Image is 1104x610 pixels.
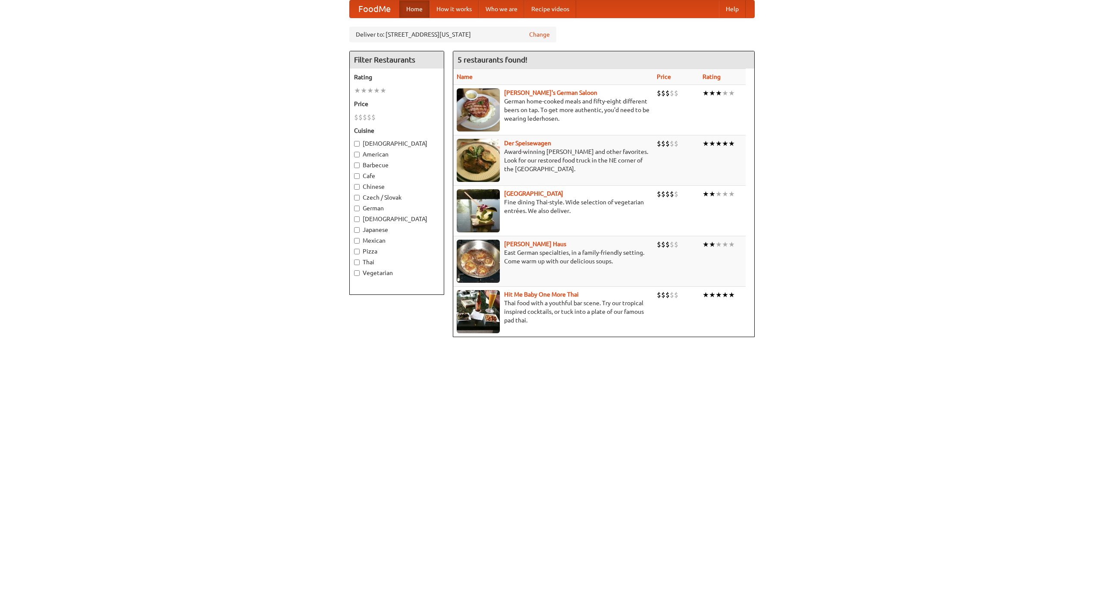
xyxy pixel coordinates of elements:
img: speisewagen.jpg [457,139,500,182]
li: $ [358,113,363,122]
li: $ [665,240,670,249]
li: $ [661,240,665,249]
img: esthers.jpg [457,88,500,131]
li: ★ [715,189,722,199]
li: $ [661,290,665,300]
li: $ [674,240,678,249]
p: Thai food with a youthful bar scene. Try our tropical inspired cocktails, or tuck into a plate of... [457,299,650,325]
li: $ [371,113,376,122]
li: $ [657,88,661,98]
h4: Filter Restaurants [350,51,444,69]
input: Mexican [354,238,360,244]
li: ★ [709,240,715,249]
li: ★ [380,86,386,95]
p: German home-cooked meals and fifty-eight different beers on tap. To get more authentic, you'd nee... [457,97,650,123]
h5: Cuisine [354,126,439,135]
label: Czech / Slovak [354,193,439,202]
li: $ [670,88,674,98]
h5: Price [354,100,439,108]
li: ★ [728,189,735,199]
li: $ [670,240,674,249]
li: ★ [703,290,709,300]
p: Fine dining Thai-style. Wide selection of vegetarian entrées. We also deliver. [457,198,650,215]
li: $ [665,88,670,98]
li: $ [665,290,670,300]
a: Recipe videos [524,0,576,18]
li: ★ [709,189,715,199]
p: Award-winning [PERSON_NAME] and other favorites. Look for our restored food truck in the NE corne... [457,147,650,173]
li: ★ [703,240,709,249]
li: ★ [728,139,735,148]
h5: Rating [354,73,439,81]
li: ★ [722,290,728,300]
li: ★ [722,240,728,249]
a: [GEOGRAPHIC_DATA] [504,190,563,197]
a: Der Speisewagen [504,140,551,147]
li: ★ [361,86,367,95]
li: ★ [715,290,722,300]
li: ★ [709,139,715,148]
li: ★ [367,86,373,95]
li: $ [354,113,358,122]
input: Pizza [354,249,360,254]
li: $ [657,290,661,300]
input: Chinese [354,184,360,190]
li: ★ [373,86,380,95]
a: Help [719,0,746,18]
b: [PERSON_NAME] Haus [504,241,566,247]
li: ★ [354,86,361,95]
li: $ [670,290,674,300]
li: $ [657,139,661,148]
li: $ [665,139,670,148]
a: How it works [430,0,479,18]
label: Chinese [354,182,439,191]
li: ★ [703,88,709,98]
a: Home [399,0,430,18]
li: $ [661,189,665,199]
label: Pizza [354,247,439,256]
li: $ [674,139,678,148]
a: Hit Me Baby One More Thai [504,291,579,298]
input: Vegetarian [354,270,360,276]
li: ★ [728,290,735,300]
input: Thai [354,260,360,265]
li: ★ [703,139,709,148]
label: [DEMOGRAPHIC_DATA] [354,139,439,148]
a: Change [529,30,550,39]
li: $ [674,88,678,98]
p: East German specialties, in a family-friendly setting. Come warm up with our delicious soups. [457,248,650,266]
input: Japanese [354,227,360,233]
label: [DEMOGRAPHIC_DATA] [354,215,439,223]
li: ★ [703,189,709,199]
li: ★ [722,139,728,148]
input: Czech / Slovak [354,195,360,200]
li: $ [670,189,674,199]
li: $ [657,189,661,199]
input: American [354,152,360,157]
li: $ [661,139,665,148]
ng-pluralize: 5 restaurants found! [458,56,527,64]
img: babythai.jpg [457,290,500,333]
input: German [354,206,360,211]
li: ★ [715,139,722,148]
li: $ [670,139,674,148]
li: ★ [709,290,715,300]
a: FoodMe [350,0,399,18]
a: [PERSON_NAME]'s German Saloon [504,89,597,96]
li: ★ [715,240,722,249]
img: satay.jpg [457,189,500,232]
li: $ [363,113,367,122]
li: ★ [709,88,715,98]
input: Cafe [354,173,360,179]
li: $ [674,189,678,199]
input: Barbecue [354,163,360,168]
a: Rating [703,73,721,80]
div: Deliver to: [STREET_ADDRESS][US_STATE] [349,27,556,42]
img: kohlhaus.jpg [457,240,500,283]
a: Price [657,73,671,80]
li: ★ [722,88,728,98]
input: [DEMOGRAPHIC_DATA] [354,216,360,222]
